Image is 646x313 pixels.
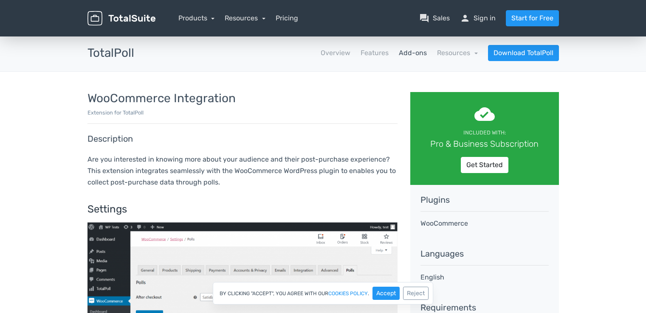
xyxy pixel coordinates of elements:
a: Overview [321,48,350,58]
div: By clicking "Accept", you agree with our . [213,282,433,305]
a: Products [178,14,215,22]
h5: languages [420,249,549,258]
h3: WooCommerce Integration [87,92,398,105]
a: personSign in [460,13,496,23]
p: Are you interested in knowing more about your audience and their post-purchase experience? This e... [87,154,398,188]
button: Accept [372,287,400,300]
a: Resources [225,14,265,22]
a: Start for Free [506,10,559,26]
p: Extension for TotalPoll [87,109,398,117]
p: English [420,272,549,282]
a: Add-ons [399,48,427,58]
span: cloud_done [474,104,495,124]
h4: Settings [87,204,398,215]
h5: Requirements [420,303,549,312]
button: Reject [403,287,429,300]
small: Included with: [463,129,506,136]
p: WooCommerce [420,218,549,229]
a: Resources [437,49,478,57]
a: question_answerSales [419,13,450,23]
span: person [460,13,470,23]
img: TotalSuite for WordPress [87,11,155,26]
a: Download TotalPoll [488,45,559,61]
span: question_answer [419,13,429,23]
h5: Description [87,134,398,143]
div: Pro & Business Subscription [422,137,547,150]
a: Features [361,48,389,58]
a: cookies policy [328,291,368,296]
a: Get Started [461,157,508,173]
a: Pricing [276,13,298,23]
h3: TotalPoll [87,47,134,60]
h5: plugins [420,195,549,204]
